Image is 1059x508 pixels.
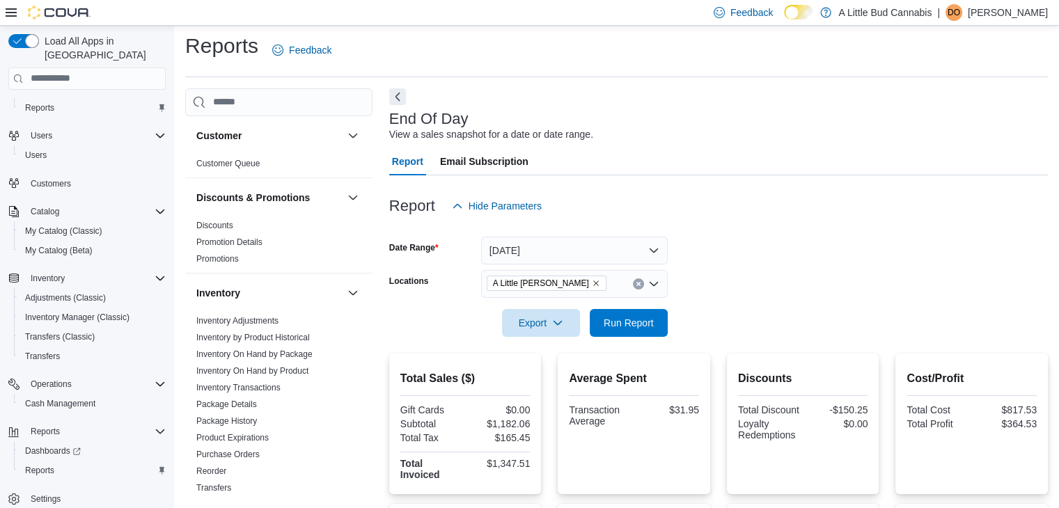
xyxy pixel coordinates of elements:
span: Dashboards [19,443,166,459]
a: Inventory Transactions [196,383,281,392]
a: Inventory On Hand by Package [196,349,313,359]
a: Inventory Adjustments [196,316,279,326]
span: My Catalog (Classic) [25,225,102,237]
button: Inventory [25,270,70,287]
div: $817.53 [975,404,1037,415]
h2: Average Spent [569,370,699,387]
div: $31.95 [637,404,699,415]
a: Reports [19,462,60,479]
a: Purchase Orders [196,450,260,459]
label: Locations [389,276,429,287]
span: Reports [25,423,166,440]
a: My Catalog (Beta) [19,242,98,259]
a: Customer Queue [196,159,260,168]
span: Feedback [289,43,331,57]
button: Inventory [345,285,361,301]
span: A Little Bud Summerland [487,276,606,291]
span: Catalog [25,203,166,220]
div: Transaction Average [569,404,631,427]
span: Promotions [196,253,239,264]
span: Package History [196,415,257,427]
span: Feedback [730,6,773,19]
button: Customers [3,173,171,193]
a: Promotions [196,254,239,264]
span: Transfers (Classic) [19,328,166,345]
span: Adjustments (Classic) [19,289,166,306]
span: Inventory On Hand by Product [196,365,308,376]
span: Product Expirations [196,432,269,443]
span: Transfers (Classic) [25,331,95,342]
button: Customer [196,129,342,143]
a: My Catalog (Classic) [19,223,108,239]
span: Users [25,150,47,161]
strong: Total Invoiced [400,458,440,480]
span: Users [19,147,166,164]
h2: Total Sales ($) [400,370,531,387]
button: Operations [25,376,77,392]
span: Inventory [25,270,166,287]
div: Gift Cards [400,404,462,415]
a: Transfers (Classic) [19,328,100,345]
span: Settings [31,493,61,505]
button: Open list of options [648,278,659,289]
h2: Cost/Profit [907,370,1037,387]
button: Reports [3,422,171,441]
div: Loyalty Redemptions [738,418,800,440]
div: -$150.25 [806,404,868,415]
button: Users [25,127,58,144]
div: Subtotal [400,418,462,429]
button: Catalog [3,202,171,221]
button: Reports [25,423,65,440]
span: Package Details [196,399,257,410]
div: Total Cost [907,404,968,415]
button: My Catalog (Classic) [14,221,171,241]
button: Discounts & Promotions [345,189,361,206]
input: Dark Mode [784,5,813,19]
div: Total Profit [907,418,968,429]
h3: Discounts & Promotions [196,191,310,205]
button: Cash Management [14,394,171,413]
h3: Customer [196,129,242,143]
button: Transfers (Classic) [14,327,171,347]
h2: Discounts [738,370,868,387]
div: $165.45 [468,432,530,443]
span: Operations [25,376,166,392]
h3: Inventory [196,286,240,300]
span: Inventory Adjustments [196,315,279,326]
button: Operations [3,374,171,394]
span: Purchase Orders [196,449,260,460]
button: Next [389,88,406,105]
label: Date Range [389,242,439,253]
button: Users [14,145,171,165]
span: Reports [31,426,60,437]
img: Cova [28,6,91,19]
span: Inventory On Hand by Package [196,349,313,360]
span: My Catalog (Beta) [25,245,93,256]
button: Inventory [3,269,171,288]
button: Catalog [25,203,65,220]
span: Reorder [196,466,226,477]
span: Transfers [196,482,231,493]
a: Settings [25,491,66,507]
span: Report [392,148,423,175]
a: Users [19,147,52,164]
button: Inventory Manager (Classic) [14,308,171,327]
span: Hide Parameters [469,199,542,213]
div: View a sales snapshot for a date or date range. [389,127,593,142]
a: Inventory Manager (Classic) [19,309,135,326]
p: A Little Bud Cannabis [838,4,932,21]
h3: Report [389,198,435,214]
span: Discounts [196,220,233,231]
a: Dashboards [19,443,86,459]
div: $1,182.06 [468,418,530,429]
div: $0.00 [806,418,868,429]
span: My Catalog (Beta) [19,242,166,259]
button: [DATE] [481,237,668,264]
span: Adjustments (Classic) [25,292,106,303]
span: Settings [25,490,166,507]
a: Discounts [196,221,233,230]
button: Users [3,126,171,145]
a: Reorder [196,466,226,476]
span: Customers [25,175,166,192]
span: Reports [25,465,54,476]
